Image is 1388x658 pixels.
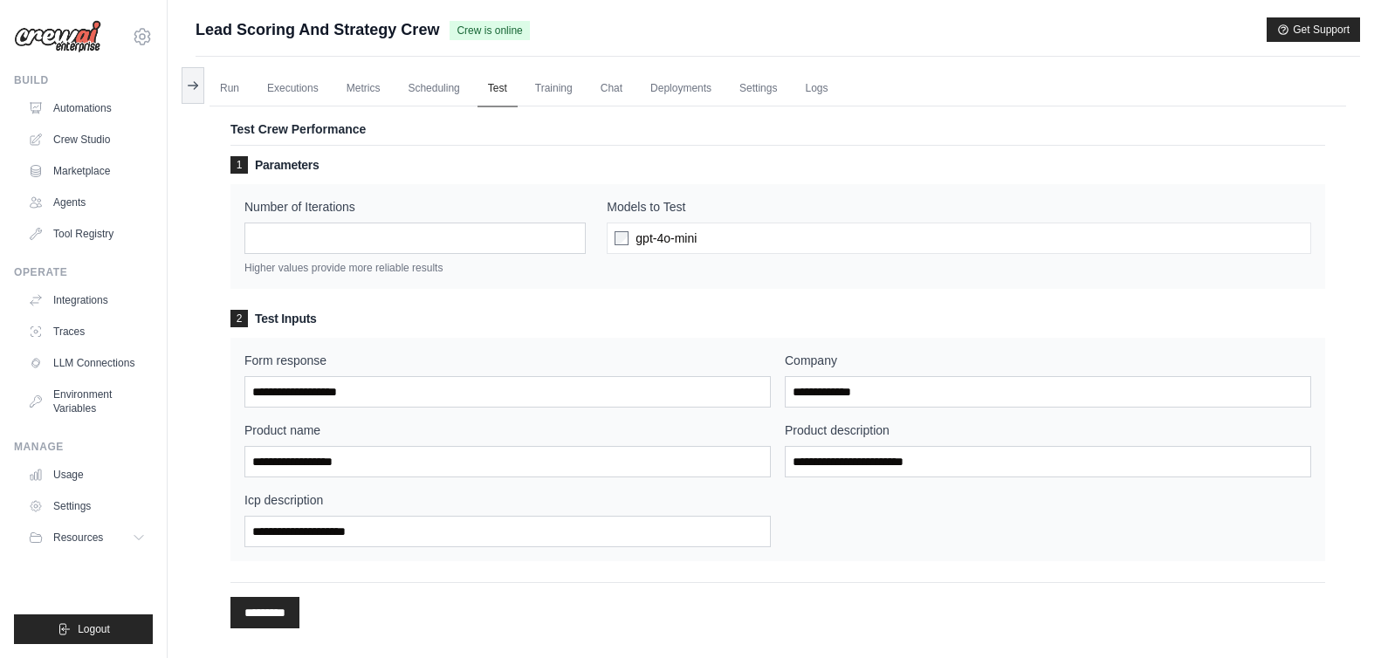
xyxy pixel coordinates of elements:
[21,188,153,216] a: Agents
[21,380,153,422] a: Environment Variables
[785,352,1311,369] label: Company
[478,71,518,107] a: Test
[21,461,153,489] a: Usage
[14,20,101,53] img: Logo
[450,21,529,40] span: Crew is online
[21,94,153,122] a: Automations
[336,71,391,107] a: Metrics
[21,126,153,154] a: Crew Studio
[785,422,1311,439] label: Product description
[196,17,439,42] span: Lead Scoring And Strategy Crew
[230,310,1325,327] h3: Test Inputs
[244,261,586,275] p: Higher values provide more reliable results
[257,71,329,107] a: Executions
[636,230,697,247] span: gpt-4o-mini
[14,265,153,279] div: Operate
[14,614,153,644] button: Logout
[397,71,470,107] a: Scheduling
[53,531,103,545] span: Resources
[21,492,153,520] a: Settings
[590,71,633,107] a: Chat
[21,220,153,248] a: Tool Registry
[78,622,110,636] span: Logout
[1267,17,1360,42] button: Get Support
[244,198,586,216] label: Number of Iterations
[640,71,722,107] a: Deployments
[244,491,771,509] label: Icp description
[525,71,583,107] a: Training
[21,524,153,552] button: Resources
[607,198,1311,216] label: Models to Test
[230,156,1325,174] h3: Parameters
[14,440,153,454] div: Manage
[21,318,153,346] a: Traces
[230,156,248,174] span: 1
[21,349,153,377] a: LLM Connections
[244,352,771,369] label: Form response
[729,71,787,107] a: Settings
[794,71,838,107] a: Logs
[230,310,248,327] span: 2
[230,120,1325,138] p: Test Crew Performance
[21,286,153,314] a: Integrations
[14,73,153,87] div: Build
[244,422,771,439] label: Product name
[21,157,153,185] a: Marketplace
[210,71,250,107] a: Run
